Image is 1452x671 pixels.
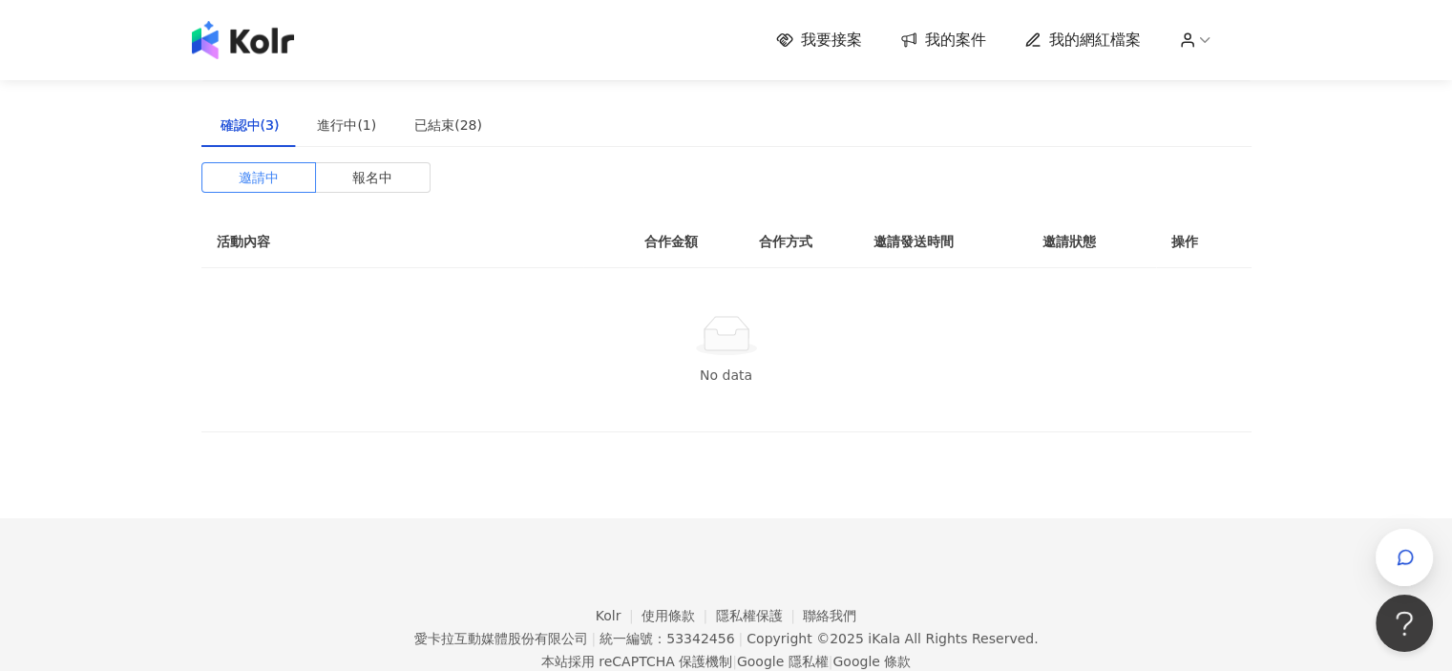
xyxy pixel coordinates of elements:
[832,654,911,669] a: Google 條款
[747,631,1038,646] div: Copyright © 2025 All Rights Reserved.
[600,631,734,646] div: 統一編號：53342456
[738,631,743,646] span: |
[413,631,587,646] div: 愛卡拉互動媒體股份有限公司
[1156,216,1252,268] th: 操作
[221,115,280,136] div: 確認中(3)
[192,21,294,59] img: logo
[925,30,986,51] span: 我的案件
[801,30,862,51] span: 我要接案
[642,608,716,623] a: 使用條款
[224,365,1229,386] div: No data
[1024,30,1141,51] a: 我的網紅檔案
[744,216,858,268] th: 合作方式
[1049,30,1141,51] span: 我的網紅檔案
[352,163,392,192] span: 報名中
[239,163,279,192] span: 邀請中
[829,654,833,669] span: |
[776,30,862,51] a: 我要接案
[732,654,737,669] span: |
[1376,595,1433,652] iframe: Help Scout Beacon - Open
[629,216,744,268] th: 合作金額
[868,631,900,646] a: iKala
[858,216,1027,268] th: 邀請發送時間
[1027,216,1155,268] th: 邀請狀態
[201,216,583,268] th: 活動內容
[737,654,829,669] a: Google 隱私權
[803,608,856,623] a: 聯絡我們
[591,631,596,646] span: |
[596,608,642,623] a: Kolr
[716,608,804,623] a: 隱私權保護
[317,115,376,136] div: 進行中(1)
[414,115,482,136] div: 已結束(28)
[900,30,986,51] a: 我的案件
